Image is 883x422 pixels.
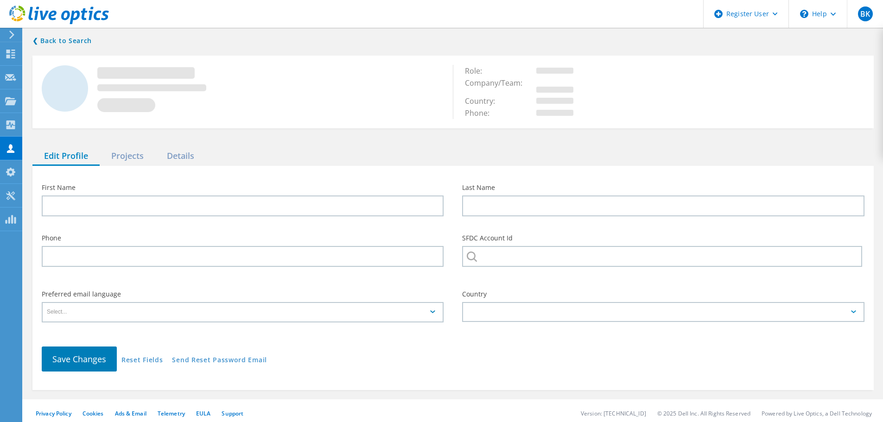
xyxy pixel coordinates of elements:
[462,235,864,241] label: SFDC Account Id
[465,78,532,88] span: Company/Team:
[52,353,106,365] span: Save Changes
[115,409,146,417] a: Ads & Email
[860,10,870,18] span: BK
[42,184,444,191] label: First Name
[196,409,210,417] a: EULA
[462,291,864,297] label: Country
[9,19,109,26] a: Live Optics Dashboard
[42,291,444,297] label: Preferred email language
[100,147,155,166] div: Projects
[32,35,92,46] a: Back to search
[121,357,163,365] a: Reset Fields
[83,409,104,417] a: Cookies
[222,409,243,417] a: Support
[465,96,504,106] span: Country:
[172,357,267,365] a: Send Reset Password Email
[800,10,808,18] svg: \n
[42,235,444,241] label: Phone
[465,66,491,76] span: Role:
[155,147,206,166] div: Details
[762,409,872,417] li: Powered by Live Optics, a Dell Technology
[465,108,499,118] span: Phone:
[158,409,185,417] a: Telemetry
[657,409,750,417] li: © 2025 Dell Inc. All Rights Reserved
[32,147,100,166] div: Edit Profile
[42,346,117,372] button: Save Changes
[36,409,71,417] a: Privacy Policy
[462,184,864,191] label: Last Name
[581,409,646,417] li: Version: [TECHNICAL_ID]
